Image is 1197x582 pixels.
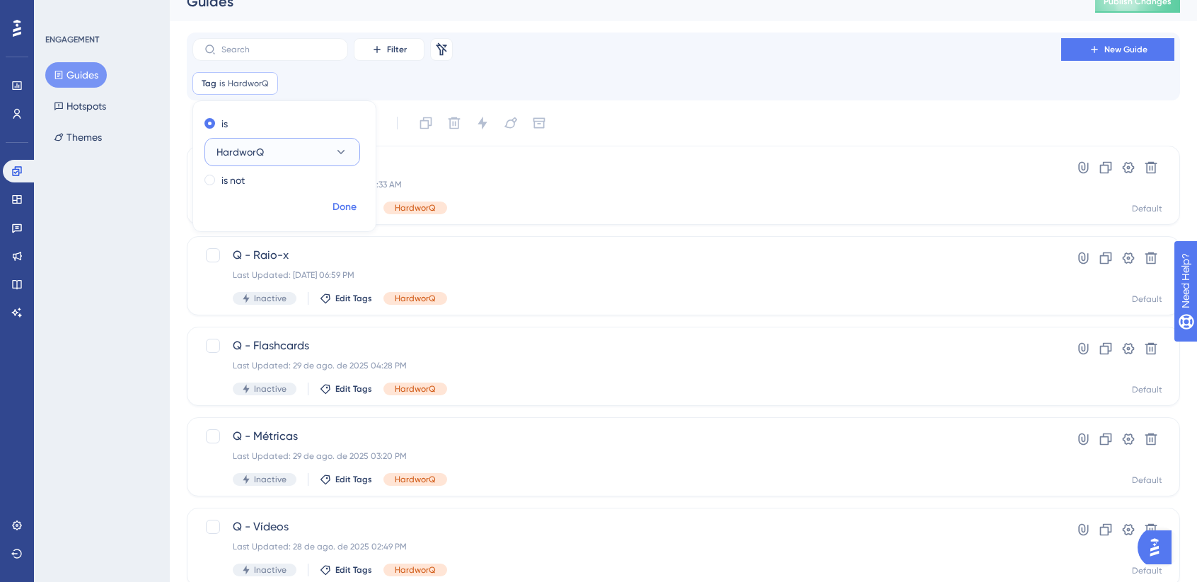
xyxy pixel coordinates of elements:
[45,34,99,45] div: ENGAGEMENT
[233,179,1021,190] div: Last Updated: 29 de ago. de 2025 11:33 AM
[45,124,110,150] button: Themes
[254,293,287,304] span: Inactive
[320,564,372,576] button: Edit Tags
[233,518,1021,535] span: Q - Vídeos
[228,78,269,89] span: HardworQ
[233,337,1021,354] span: Q - Flashcards
[233,156,1021,173] span: Q - Multimídia
[320,293,372,304] button: Edit Tags
[33,4,88,21] span: Need Help?
[335,564,372,576] span: Edit Tags
[395,202,436,214] span: HardworQ
[1104,44,1147,55] span: New Guide
[233,428,1021,445] span: Q - Métricas
[254,383,287,395] span: Inactive
[335,293,372,304] span: Edit Tags
[216,144,264,161] span: HardworQ
[395,293,436,304] span: HardworQ
[395,474,436,485] span: HardworQ
[335,474,372,485] span: Edit Tags
[1061,38,1174,61] button: New Guide
[320,474,372,485] button: Edit Tags
[221,45,336,54] input: Search
[233,541,1021,552] div: Last Updated: 28 de ago. de 2025 02:49 PM
[395,383,436,395] span: HardworQ
[1132,565,1162,576] div: Default
[221,172,245,189] label: is not
[254,564,287,576] span: Inactive
[1132,475,1162,486] div: Default
[45,93,115,119] button: Hotspots
[1132,384,1162,395] div: Default
[325,194,364,220] button: Done
[204,138,360,166] button: HardworQ
[233,360,1021,371] div: Last Updated: 29 de ago. de 2025 04:28 PM
[233,450,1021,462] div: Last Updated: 29 de ago. de 2025 03:20 PM
[320,383,372,395] button: Edit Tags
[202,78,216,89] span: Tag
[332,199,357,216] span: Done
[233,247,1021,264] span: Q - Raio-x
[1138,526,1180,569] iframe: UserGuiding AI Assistant Launcher
[335,383,372,395] span: Edit Tags
[254,474,287,485] span: Inactive
[1132,203,1162,214] div: Default
[1132,293,1162,305] div: Default
[233,269,1021,281] div: Last Updated: [DATE] 06:59 PM
[354,38,424,61] button: Filter
[45,62,107,88] button: Guides
[219,78,225,89] span: is
[395,564,436,576] span: HardworQ
[221,115,228,132] label: is
[387,44,407,55] span: Filter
